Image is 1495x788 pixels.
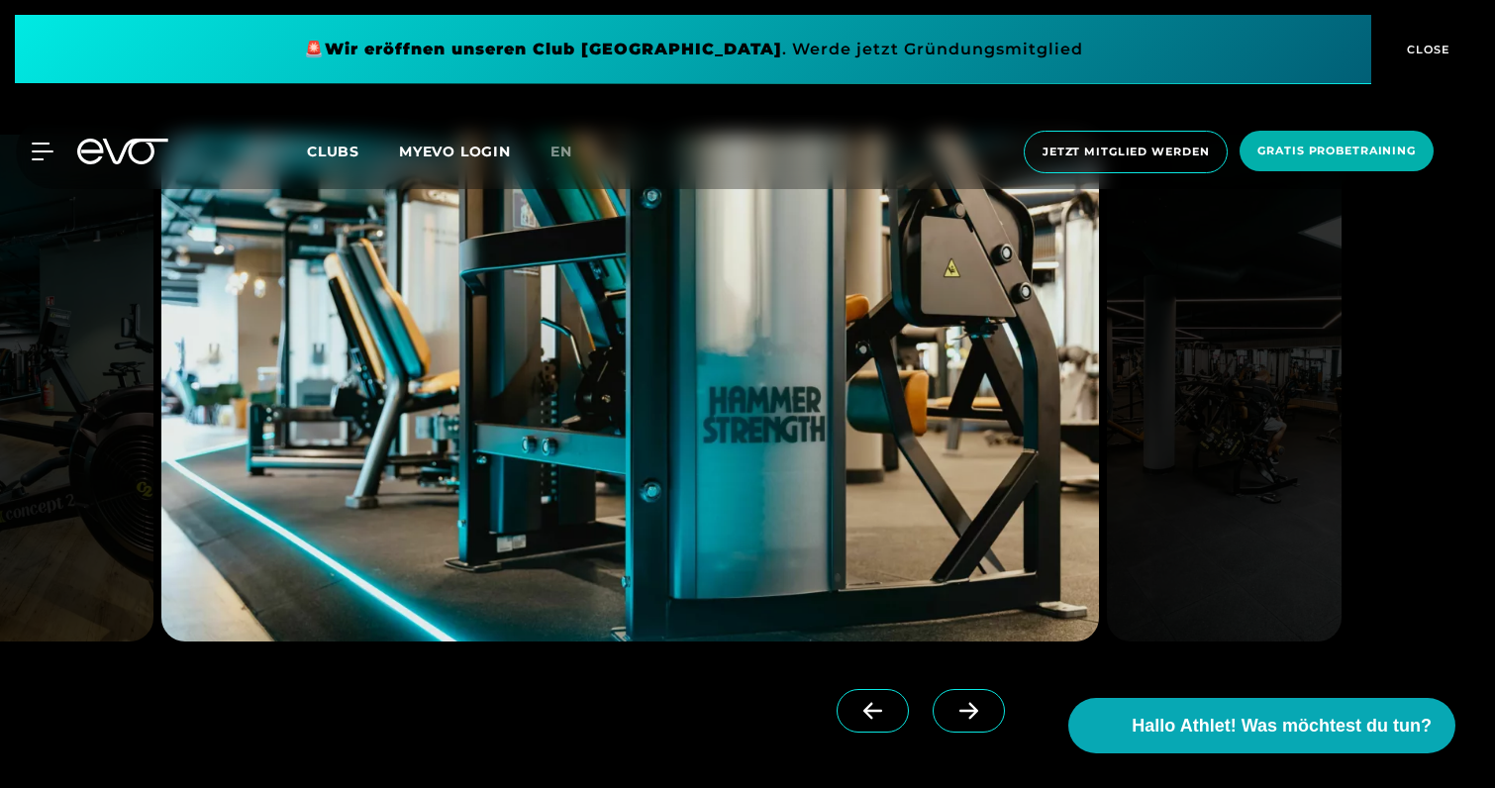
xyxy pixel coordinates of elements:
img: evofitness [1107,135,1342,641]
a: Jetzt Mitglied werden [1018,131,1234,173]
button: Hallo Athlet! Was möchtest du tun? [1068,698,1455,753]
span: en [550,143,572,160]
span: Gratis Probetraining [1257,143,1416,159]
a: MYEVO LOGIN [399,143,511,160]
a: Gratis Probetraining [1234,131,1440,173]
span: Clubs [307,143,359,160]
a: en [550,141,596,163]
span: Jetzt Mitglied werden [1043,144,1209,160]
a: Clubs [307,142,399,160]
button: CLOSE [1371,15,1480,84]
span: CLOSE [1402,41,1450,58]
span: Hallo Athlet! Was möchtest du tun? [1132,713,1432,739]
img: evofitness [161,135,1099,641]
